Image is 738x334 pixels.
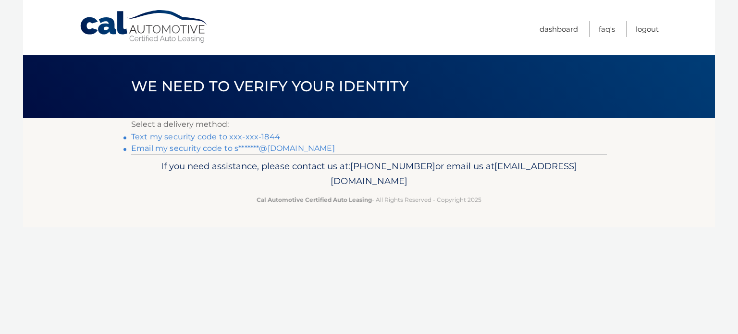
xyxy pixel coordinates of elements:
a: Text my security code to xxx-xxx-1844 [131,132,280,141]
a: Cal Automotive [79,10,209,44]
span: We need to verify your identity [131,77,408,95]
span: [PHONE_NUMBER] [350,161,435,172]
a: Email my security code to s*******@[DOMAIN_NAME] [131,144,335,153]
a: Dashboard [540,21,578,37]
a: Logout [636,21,659,37]
p: If you need assistance, please contact us at: or email us at [137,159,601,189]
strong: Cal Automotive Certified Auto Leasing [257,196,372,203]
p: - All Rights Reserved - Copyright 2025 [137,195,601,205]
p: Select a delivery method: [131,118,607,131]
a: FAQ's [599,21,615,37]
